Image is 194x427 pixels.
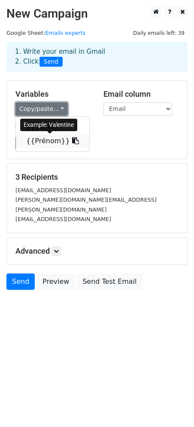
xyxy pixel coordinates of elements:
[15,89,91,99] h5: Variables
[9,47,185,67] div: 1. Write your email in Gmail 2. Click
[20,119,77,131] div: Example: Valentine
[15,197,157,213] small: [PERSON_NAME][DOMAIN_NAME][EMAIL_ADDRESS][PERSON_NAME][DOMAIN_NAME]
[151,386,194,427] iframe: Chat Widget
[77,273,142,290] a: Send Test Email
[15,216,111,222] small: [EMAIL_ADDRESS][DOMAIN_NAME]
[6,273,35,290] a: Send
[130,28,188,38] span: Daily emails left: 39
[6,30,85,36] small: Google Sheet:
[15,172,179,182] h5: 3 Recipients
[15,246,179,256] h5: Advanced
[16,134,89,148] a: {{Prénom}}
[37,273,75,290] a: Preview
[6,6,188,21] h2: New Campaign
[15,187,111,194] small: [EMAIL_ADDRESS][DOMAIN_NAME]
[15,102,68,116] a: Copy/paste...
[130,30,188,36] a: Daily emails left: 39
[39,57,63,67] span: Send
[16,120,89,134] a: {{Email}}
[45,30,85,36] a: Emails experts
[151,386,194,427] div: Widget de chat
[103,89,179,99] h5: Email column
